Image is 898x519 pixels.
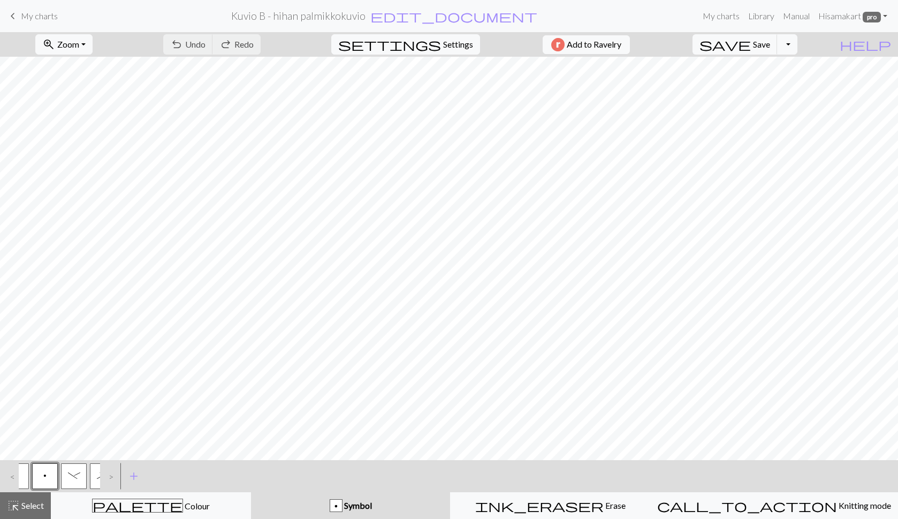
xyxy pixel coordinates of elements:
span: Knitting mode [837,500,891,510]
span: Settings [443,38,473,51]
span: save [699,37,751,52]
span: palette [93,498,182,513]
button: Knitting mode [650,492,898,519]
h2: Kuvio B - hihan palmikkokuvio [231,10,366,22]
span: highlight_alt [7,498,20,513]
i: Settings [338,38,441,51]
span: Save [753,39,770,49]
button: - [61,463,87,489]
button: p [32,463,58,489]
span: Erase [604,500,626,510]
span: Right part of left 4+ cable [68,471,80,480]
span: add [127,469,140,484]
div: > [100,462,117,491]
span: Colour [183,501,210,511]
span: edit_document [370,9,537,24]
span: zoom_in [42,37,55,52]
span: ink_eraser [475,498,604,513]
span: My charts [21,11,58,21]
div: p [330,500,342,513]
span: Purl [43,471,47,480]
span: call_to_action [657,498,837,513]
span: Add to Ravelry [567,38,621,51]
span: Select [20,500,44,510]
a: Library [744,5,779,27]
span: keyboard_arrow_left [6,9,19,24]
button: Colour [51,492,251,519]
span: Zoom [57,39,79,49]
a: My charts [698,5,744,27]
button: Zoom [35,34,93,55]
button: SettingsSettings [331,34,480,55]
span: help [840,37,891,52]
span: pro [863,12,881,22]
button: Add to Ravelry [543,35,630,54]
button: Save [692,34,778,55]
button: _ [90,463,116,489]
div: < [2,462,19,491]
span: Symbol [343,500,372,510]
button: Erase [450,492,650,519]
a: Hisamakart pro [814,5,892,27]
a: Manual [779,5,814,27]
span: Left part of left 4+ cable [97,471,109,480]
a: My charts [6,7,58,25]
span: settings [338,37,441,52]
button: p Symbol [251,492,450,519]
img: Ravelry [551,38,565,51]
